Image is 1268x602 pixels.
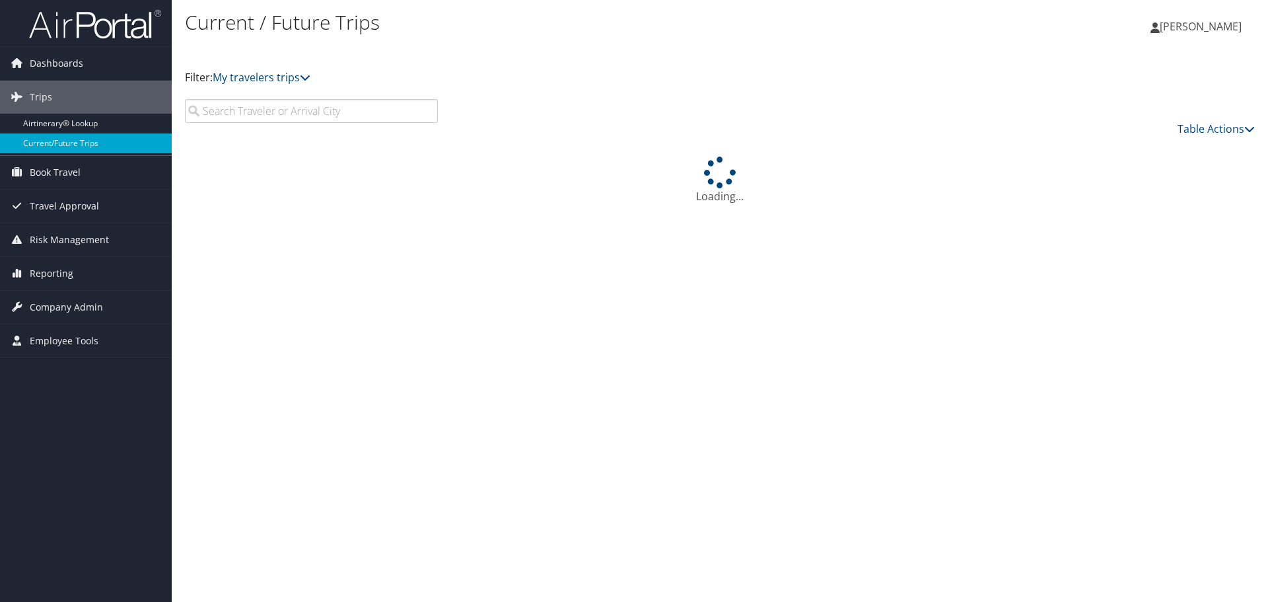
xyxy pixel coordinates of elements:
a: My travelers trips [213,70,310,85]
input: Search Traveler or Arrival City [185,99,438,123]
span: Reporting [30,257,73,290]
span: Trips [30,81,52,114]
span: Book Travel [30,156,81,189]
span: Travel Approval [30,190,99,223]
a: [PERSON_NAME] [1150,7,1255,46]
img: airportal-logo.png [29,9,161,40]
span: [PERSON_NAME] [1160,19,1242,34]
h1: Current / Future Trips [185,9,898,36]
a: Table Actions [1178,122,1255,136]
p: Filter: [185,69,898,87]
span: Company Admin [30,291,103,324]
span: Employee Tools [30,324,98,357]
span: Risk Management [30,223,109,256]
div: Loading... [185,157,1255,204]
span: Dashboards [30,47,83,80]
